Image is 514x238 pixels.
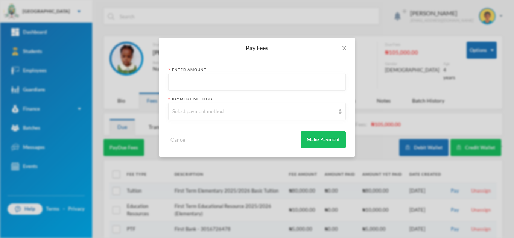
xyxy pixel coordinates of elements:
button: Make Payment [301,131,346,148]
div: Pay Fees [168,44,346,52]
div: Payment Method [168,96,346,102]
button: Cancel [168,135,189,144]
i: icon: close [341,45,347,51]
div: Enter Amount [168,67,346,73]
button: Close [334,38,355,59]
div: Select payment method [172,108,335,115]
